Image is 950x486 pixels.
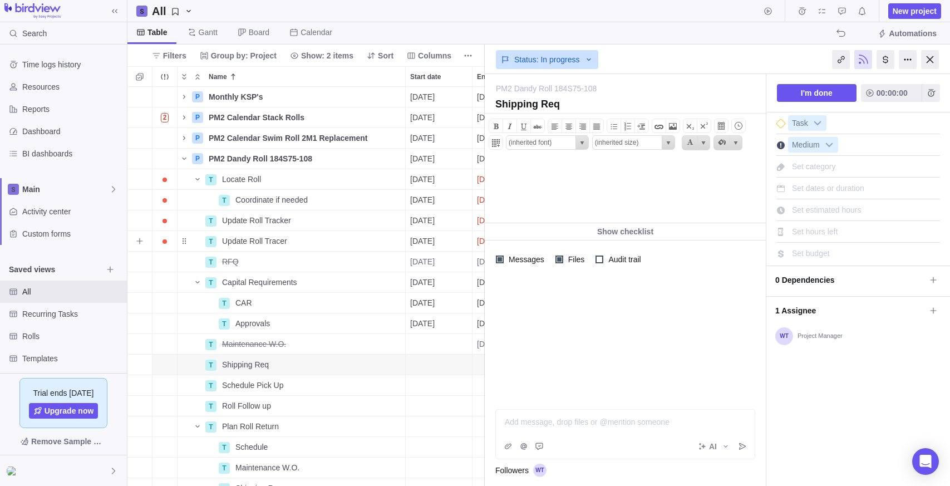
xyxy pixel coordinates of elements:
[603,252,643,267] span: Audit trail
[219,442,230,453] div: T
[472,231,539,251] div: highlight
[472,231,539,252] div: End date
[22,148,122,159] span: BI dashboards
[514,54,580,65] span: Status: In progress
[178,210,406,231] div: Name
[410,235,435,247] span: [DATE]
[477,215,501,226] span: [DATE]
[218,416,405,436] div: Plan Roll Return
[222,174,261,185] span: Locate Roll
[792,227,838,236] span: Set hours left
[516,119,531,133] a: Underline
[22,184,109,195] span: Main
[222,215,291,226] span: Update Roll Tracker
[152,231,178,252] div: Trouble indication
[477,235,501,247] span: [DATE]
[152,313,178,334] div: Trouble indication
[152,293,178,313] div: Trouble indication
[912,448,939,475] div: Open Intercom Messenger
[9,264,102,275] span: Saved views
[222,380,284,391] span: Schedule Pick Up
[156,110,174,125] span: Number of activities at risk
[22,353,122,364] span: Templates
[792,184,864,193] span: Set dates or duration
[472,375,539,396] div: End date
[178,458,406,478] div: Name
[531,439,547,454] span: Request approval
[477,256,501,267] span: [DATE]
[406,334,472,355] div: Start date
[666,119,680,133] a: Insert image
[548,119,562,133] a: Align text left
[472,252,539,272] div: End date
[218,169,405,189] div: Locate Roll
[147,3,198,19] span: All
[406,313,472,334] div: Start date
[472,437,539,458] div: End date
[406,293,472,313] div: Start date
[29,403,99,419] span: Upgrade now
[563,252,587,267] span: Files
[877,50,894,69] div: Billing
[472,458,539,478] div: End date
[9,433,118,450] span: Remove Sample Data
[652,119,666,133] a: Insert hyperlink
[814,8,830,17] a: My assignments
[195,48,281,63] span: Group by: Project
[621,119,635,133] a: Insert ordered list
[178,396,406,416] div: Name
[132,233,147,249] span: Add sub-activity
[152,396,178,416] div: Trouble indication
[204,87,405,107] div: Monthly KSP's
[832,50,850,69] div: Copy link
[589,119,604,133] a: Justify
[814,3,830,19] span: My assignments
[152,355,178,375] div: Trouble indication
[516,439,531,454] span: Mention someone
[472,190,539,210] div: End date
[889,28,937,39] span: Automations
[472,149,539,169] div: End date
[218,231,405,251] div: Update Roll Tracer
[777,84,857,102] span: I'm done
[410,194,435,205] span: [DATE]
[152,107,178,128] div: Trouble indication
[22,81,122,92] span: Resources
[854,8,870,17] a: Notifications
[218,210,405,230] div: Update Roll Tracker
[697,119,711,133] a: Superscript
[789,138,823,153] span: Medium
[205,257,216,268] div: T
[33,387,94,399] span: Trial ends [DATE]
[178,355,406,375] div: Name
[503,119,517,133] a: Italic
[7,467,20,475] img: Show
[192,132,203,144] div: P
[792,249,830,258] span: Set budget
[776,119,785,128] div: This is a milestone
[485,223,766,240] div: Show checklist
[235,194,308,205] span: Coordinate if needed
[489,135,503,150] a: Create table
[163,50,186,61] span: Filters
[152,375,178,396] div: Trouble indication
[495,465,529,476] span: Followers
[472,87,539,107] div: End date
[222,338,286,350] span: Maintenance W.O.
[205,401,216,412] div: T
[854,3,870,19] span: Notifications
[788,115,826,131] div: Task
[205,421,216,433] div: T
[218,375,405,395] div: Schedule Pick Up
[178,252,406,272] div: Name
[192,91,203,102] div: P
[204,128,405,148] div: PM2 Calendar Swim Roll 2M1 Replacement
[410,318,435,329] span: [DATE]
[235,297,252,308] span: CAR
[406,396,472,416] div: Start date
[410,256,435,267] span: [DATE]
[178,334,406,355] div: Name
[888,3,941,19] span: New project
[877,86,908,100] span: 00:00:00
[222,421,279,432] span: Plan Roll Return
